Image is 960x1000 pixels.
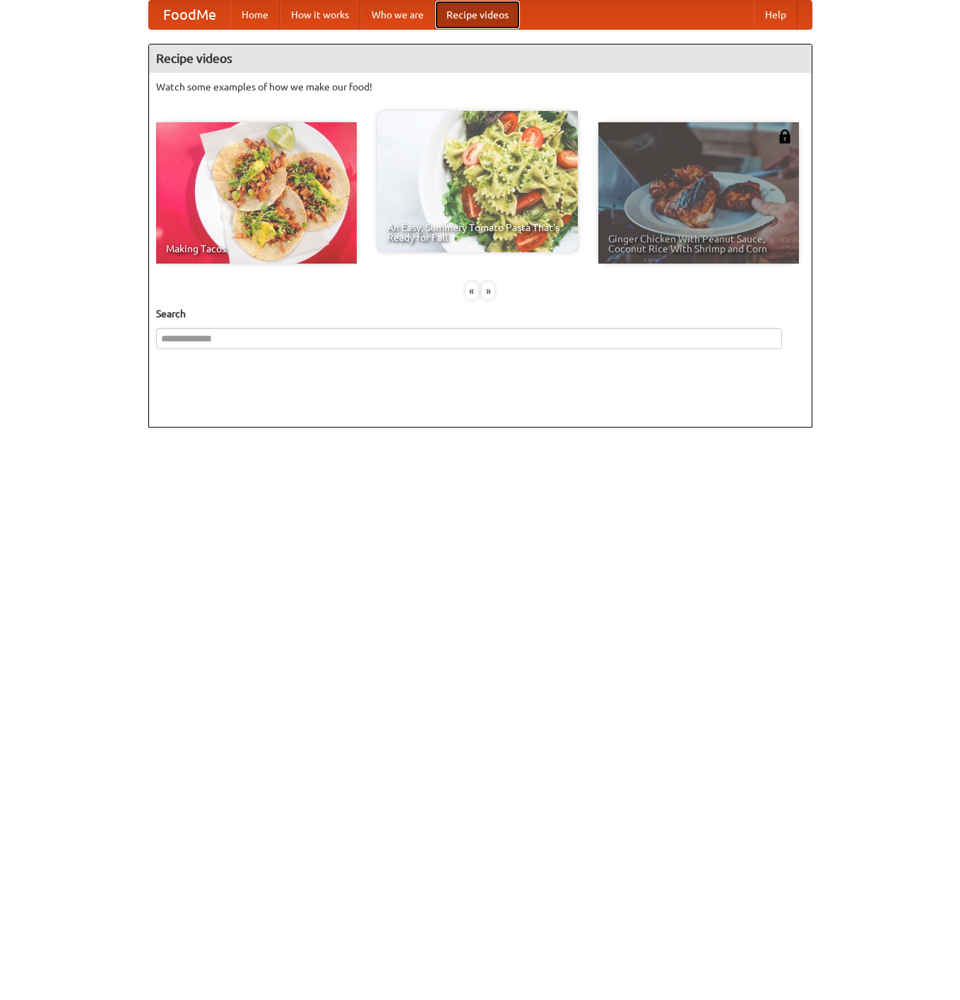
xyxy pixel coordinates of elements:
h4: Recipe videos [149,45,812,73]
span: Making Tacos [166,244,347,254]
a: Making Tacos [156,122,357,264]
a: How it works [280,1,360,29]
img: 483408.png [778,129,792,143]
a: Home [230,1,280,29]
a: Who we are [360,1,435,29]
a: Help [754,1,798,29]
a: An Easy, Summery Tomato Pasta That's Ready for Fall [377,111,578,252]
div: « [466,282,478,300]
a: Recipe videos [435,1,520,29]
a: FoodMe [149,1,230,29]
h5: Search [156,307,805,321]
p: Watch some examples of how we make our food! [156,80,805,94]
span: An Easy, Summery Tomato Pasta That's Ready for Fall [387,223,568,242]
div: » [482,282,494,300]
